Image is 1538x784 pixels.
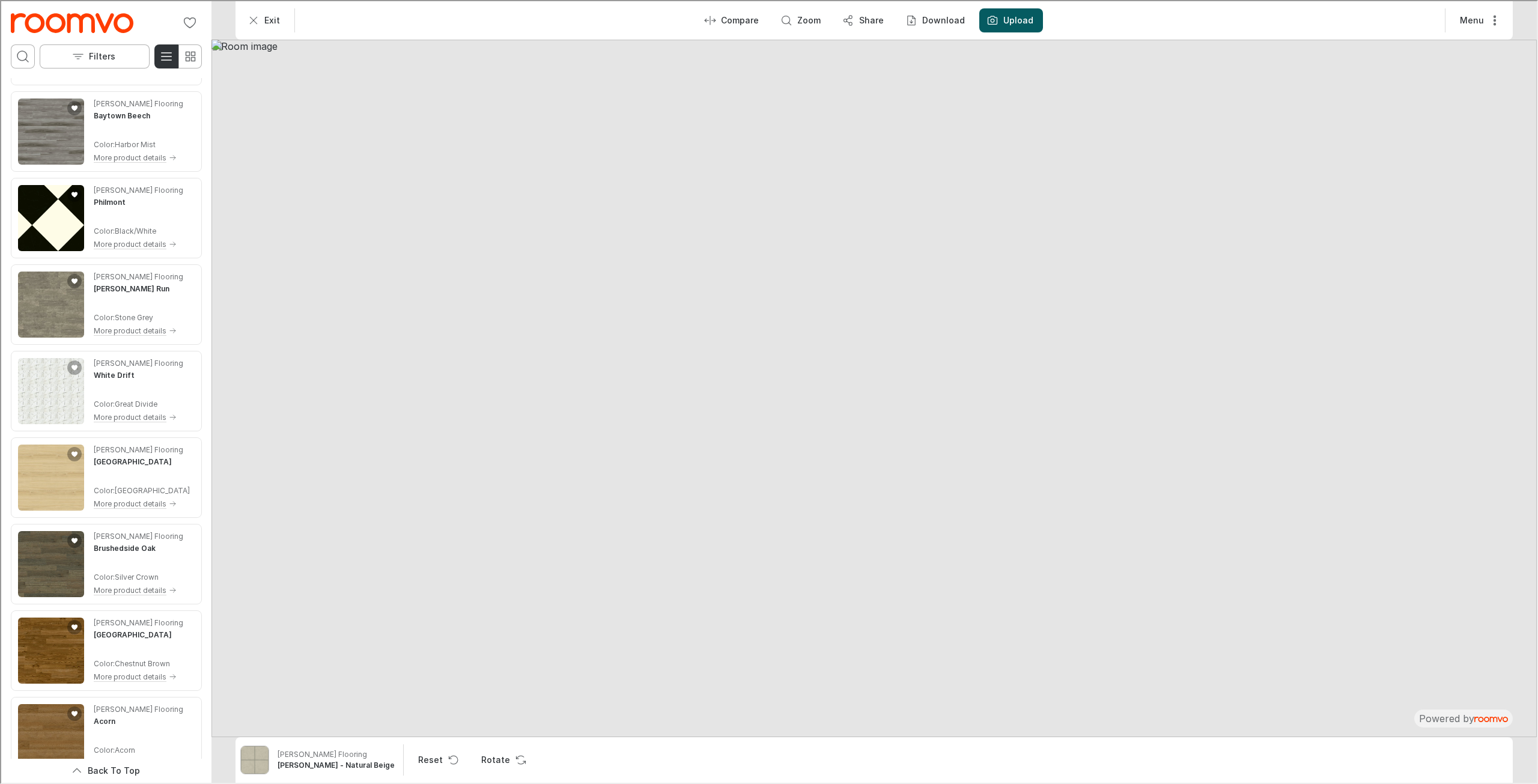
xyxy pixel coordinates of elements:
[93,616,182,627] p: [PERSON_NAME] Flooring
[93,530,182,541] p: [PERSON_NAME] Flooring
[93,398,114,409] p: Color :
[38,43,148,67] button: Open the filters menu
[17,530,83,596] img: Brushedside Oak. Link opens in a new window.
[177,43,201,67] button: Switch to simple view
[17,616,83,682] img: Oak Creek. Link opens in a new window.
[93,756,182,769] button: More product details
[407,747,466,771] button: Reset product
[93,151,165,162] p: More product details
[93,282,168,293] h4: Hilborn Run
[93,455,171,466] h4: Maple Valley
[93,410,182,423] button: More product details
[114,744,134,755] p: Acorn
[93,225,114,236] p: Color :
[93,97,182,108] p: [PERSON_NAME] Flooring
[114,657,169,668] p: Chestnut Brown
[10,436,201,517] div: See Maple Valley in the room
[10,758,201,782] button: Scroll back to the beginning
[210,38,1536,736] img: Room image
[1418,711,1507,724] div: The visualizer is powered by Roomvo.
[93,496,189,509] button: More product details
[10,609,201,690] div: See Oak Creek in the room
[93,715,114,726] h4: Acorn
[93,270,182,281] p: [PERSON_NAME] Flooring
[1002,13,1032,25] label: Upload
[66,359,81,374] button: Add White Drift to favorites
[93,323,182,336] button: More product details
[17,443,83,509] img: Maple Valley. Link opens in a new window.
[93,411,165,422] p: More product details
[93,542,154,553] h4: Brushedside Oak
[114,138,154,149] p: Harbor Mist
[17,184,83,250] img: Philmont. Link opens in a new window.
[114,571,157,582] p: Silver Crown
[66,446,81,460] button: Add Maple Valley to favorites
[10,12,132,32] img: Logo representing Swift Home Services LLC.
[93,324,165,335] p: More product details
[177,10,201,34] button: No favorites
[17,270,83,336] img: Hilborn Run. Link opens in a new window.
[10,350,201,430] div: See White Drift in the room
[276,759,394,770] h6: Davenport - Natural Beige
[88,49,114,61] p: Filters
[17,357,83,423] img: White Drift. Link opens in a new window.
[1449,7,1507,31] button: More actions
[114,225,155,236] p: Black/White
[93,584,165,595] p: More product details
[93,571,114,582] p: Color :
[772,7,829,31] button: Zoom room image
[263,13,279,25] p: Exit
[1418,711,1507,724] p: Powered by
[978,7,1042,31] button: Upload a picture of your room
[93,670,165,681] p: More product details
[66,705,81,720] button: Add Acorn to favorites
[93,369,133,380] h4: White Drift
[921,13,964,25] p: Download
[93,583,182,596] button: More product details
[10,696,201,776] div: See Acorn in the room
[93,669,182,682] button: More product details
[114,311,152,322] p: Stone Grey
[93,757,165,768] p: More product details
[17,703,83,769] img: Acorn. Link opens in a new window.
[66,186,81,201] button: Add Philmont to favorites
[93,744,114,755] p: Color :
[17,97,83,163] img: Baytown Beech. Link opens in a new window.
[93,703,182,714] p: [PERSON_NAME] Flooring
[114,484,189,495] p: [GEOGRAPHIC_DATA]
[114,398,156,409] p: Great Divide
[470,747,533,771] button: Rotate Surface
[10,90,201,171] div: See Baytown Beech in the room
[153,43,177,67] button: Switch to detail view
[239,7,288,31] button: Exit
[93,443,182,454] p: [PERSON_NAME] Flooring
[720,13,758,25] p: Compare
[93,150,182,163] button: More product details
[834,7,892,31] button: Share
[66,532,81,547] button: Add Brushedside Oak to favorites
[66,619,81,633] button: Add Oak Creek to favorites
[10,263,201,344] div: See Hilborn Run in the room
[1473,716,1507,721] img: roomvo_wordmark.svg
[93,109,149,120] h4: Baytown Beech
[93,237,182,250] button: More product details
[796,13,819,25] p: Zoom
[276,748,366,759] p: [PERSON_NAME] Flooring
[240,745,267,773] img: Davenport
[93,357,182,368] p: [PERSON_NAME] Flooring
[696,7,767,31] button: Enter compare mode
[93,484,114,495] p: Color :
[93,184,182,195] p: [PERSON_NAME] Flooring
[93,196,124,207] h4: Philmont
[66,100,81,114] button: Add Baytown Beech to favorites
[93,657,114,668] p: Color :
[897,7,973,31] button: Download
[10,12,132,32] a: Go to Swift Home Services LLC's website.
[93,138,114,149] p: Color :
[10,523,201,603] div: See Brushedside Oak in the room
[93,311,114,322] p: Color :
[10,177,201,257] div: See Philmont in the room
[93,628,171,639] h4: Oak Creek
[153,43,201,67] div: Product List Mode Selector
[66,273,81,287] button: Add Hilborn Run to favorites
